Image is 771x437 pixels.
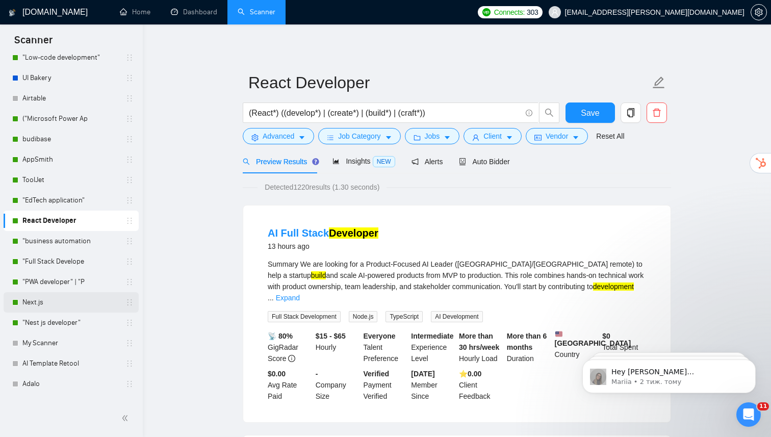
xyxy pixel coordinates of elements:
[457,330,505,364] div: Hourly Load
[22,211,119,231] a: React Developer
[409,368,457,402] div: Member Since
[621,108,640,117] span: copy
[757,402,769,410] span: 11
[551,9,558,16] span: user
[526,110,532,116] span: info-circle
[22,68,119,88] a: UI Bakery
[373,156,395,167] span: NEW
[566,102,615,123] button: Save
[593,282,634,291] mark: development
[555,330,562,338] img: 🇺🇸
[385,311,423,322] span: TypeScript
[22,149,119,170] a: AppSmith
[506,134,513,141] span: caret-down
[364,370,390,378] b: Verified
[22,88,119,109] a: Airtable
[125,278,134,286] span: holder
[243,128,314,144] button: settingAdvancedcaret-down
[314,368,362,402] div: Company Size
[314,330,362,364] div: Hourly
[581,107,599,119] span: Save
[22,394,119,415] a: Qualified jobs
[268,227,378,239] a: AI Full StackDeveloper
[125,74,134,82] span: holder
[444,134,451,141] span: caret-down
[248,70,650,95] input: Scanner name...
[539,108,559,117] span: search
[9,5,16,21] img: logo
[268,370,286,378] b: $0.00
[298,134,305,141] span: caret-down
[457,368,505,402] div: Client Feedback
[125,339,134,347] span: holder
[332,158,340,165] span: area-chart
[22,353,119,374] a: AI Template Retool
[125,380,134,388] span: holder
[327,134,334,141] span: bars
[362,368,409,402] div: Payment Verified
[411,370,434,378] b: [DATE]
[120,8,150,16] a: homeHome
[555,330,631,347] b: [GEOGRAPHIC_DATA]
[329,227,378,239] mark: Developer
[539,102,559,123] button: search
[459,158,466,165] span: robot
[332,157,395,165] span: Insights
[22,231,119,251] a: "business automation
[268,311,341,322] span: Full Stack Development
[22,333,119,353] a: My Scanner
[464,128,522,144] button: userClientcaret-down
[647,108,666,117] span: delete
[405,128,460,144] button: folderJobscaret-down
[125,54,134,62] span: holder
[534,134,542,141] span: idcard
[385,134,392,141] span: caret-down
[249,107,521,119] input: Search Freelance Jobs...
[600,330,648,364] div: Total Spent
[263,131,294,142] span: Advanced
[268,332,293,340] b: 📡 80%
[125,176,134,184] span: holder
[546,131,568,142] span: Vendor
[751,8,766,16] span: setting
[647,102,667,123] button: delete
[431,311,482,322] span: AI Development
[311,271,326,279] mark: build
[258,182,387,193] span: Detected 1220 results (1.30 seconds)
[266,368,314,402] div: Avg Rate Paid
[311,157,320,166] div: Tooltip anchor
[526,128,588,144] button: idcardVendorcaret-down
[494,7,525,18] span: Connects:
[125,135,134,143] span: holder
[567,338,771,409] iframe: Intercom notifications повідомлення
[121,413,132,423] span: double-left
[125,217,134,225] span: holder
[125,94,134,102] span: holder
[22,129,119,149] a: budibase
[409,330,457,364] div: Experience Level
[459,158,509,166] span: Auto Bidder
[596,131,624,142] a: Reset All
[316,332,346,340] b: $15 - $65
[316,370,318,378] b: -
[414,134,421,141] span: folder
[349,311,378,322] span: Node.js
[482,8,491,16] img: upwork-logo.png
[268,259,646,303] div: Summary We are looking for a Product-Focused AI Leader ([GEOGRAPHIC_DATA]/[GEOGRAPHIC_DATA] remot...
[602,332,610,340] b: $ 0
[22,190,119,211] a: "EdTech application"
[505,330,553,364] div: Duration
[125,237,134,245] span: holder
[251,134,259,141] span: setting
[171,8,217,16] a: dashboardDashboard
[472,134,479,141] span: user
[22,272,119,292] a: "PWA developer" | "P
[125,258,134,266] span: holder
[652,76,665,89] span: edit
[22,109,119,129] a: ("Microsoft Power Ap
[412,158,443,166] span: Alerts
[238,8,275,16] a: searchScanner
[553,330,601,364] div: Country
